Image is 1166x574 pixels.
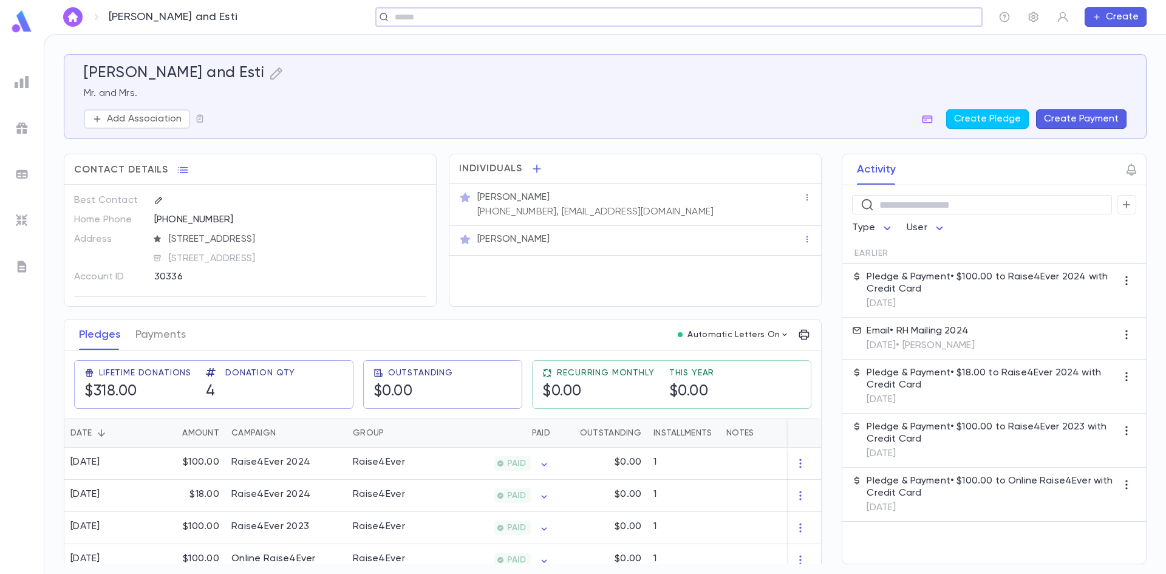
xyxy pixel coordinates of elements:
div: Raise4Ever [353,553,405,565]
span: PAID [502,459,531,468]
div: Paid [438,419,556,448]
p: Add Association [107,113,182,125]
p: $0.00 [615,553,641,565]
h5: $0.00 [542,383,654,401]
p: Pledge & Payment • $18.00 to Raise4Ever 2024 with Credit Card [867,367,1117,391]
h5: $0.00 [373,383,453,401]
div: 30336 [154,267,366,285]
span: Contact Details [74,164,168,176]
span: PAID [502,555,531,565]
button: Sort [92,423,111,443]
p: Email • RH Mailing 2024 [867,325,974,337]
div: 1 [647,512,720,544]
span: PAID [502,491,531,501]
img: campaigns_grey.99e729a5f7ee94e3726e6486bddda8f1.svg [15,121,29,135]
p: Best Contact [74,191,144,210]
span: User [907,223,927,233]
button: Create Pledge [946,109,1029,129]
button: Create [1085,7,1147,27]
button: Payments [135,319,186,350]
button: Add Association [84,109,190,129]
div: Date [70,419,92,448]
span: [STREET_ADDRESS] [164,233,428,245]
div: Online Raise4Ever [231,553,316,565]
img: letters_grey.7941b92b52307dd3b8a917253454ce1c.svg [15,259,29,274]
button: Create Payment [1036,109,1127,129]
div: $18.00 [146,480,225,512]
div: Amount [146,419,225,448]
span: Outstanding [388,368,453,378]
h5: 4 [206,383,295,401]
p: $0.00 [615,488,641,501]
div: Raise4Ever 2024 [231,456,310,468]
div: Raise4Ever [353,521,405,533]
p: [PERSON_NAME] [477,233,550,245]
p: [DATE] [867,502,1117,514]
p: $0.00 [615,521,641,533]
p: [DATE] [867,298,1117,310]
span: Recurring Monthly [557,368,654,378]
span: Lifetime Donations [99,368,191,378]
p: Pledge & Payment • $100.00 to Raise4Ever 2023 with Credit Card [867,421,1117,445]
span: [STREET_ADDRESS] [164,253,428,265]
p: Pledge & Payment • $100.00 to Online Raise4Ever with Credit Card [867,475,1117,499]
span: Earlier [854,248,888,258]
div: Outstanding [556,419,647,448]
h5: $318.00 [84,383,191,401]
div: Paid [532,419,550,448]
div: Installments [647,419,720,448]
div: User [907,216,947,240]
div: Campaign [231,419,276,448]
div: 1 [647,480,720,512]
p: [PERSON_NAME] and Esti [109,10,237,24]
p: $0.00 [615,456,641,468]
img: batches_grey.339ca447c9d9533ef1741baa751efc33.svg [15,167,29,182]
div: [DATE] [70,553,100,565]
p: Home Phone [74,210,144,230]
div: [PHONE_NUMBER] [154,210,426,228]
h5: $0.00 [669,383,715,401]
div: [DATE] [70,456,100,468]
p: Address [74,230,144,249]
span: This Year [669,368,715,378]
span: Type [852,223,875,233]
div: [DATE] [70,488,100,501]
div: Group [347,419,438,448]
div: Raise4Ever [353,456,405,468]
p: Account ID [74,267,144,287]
button: Automatic Letters On [673,326,794,343]
img: logo [10,10,34,33]
p: Mr. and Mrs. [84,87,1127,100]
div: Notes [720,419,872,448]
img: home_white.a664292cf8c1dea59945f0da9f25487c.svg [66,12,80,22]
div: Date [64,419,146,448]
div: Raise4Ever 2024 [231,488,310,501]
p: Automatic Letters On [687,330,780,340]
img: reports_grey.c525e4749d1bce6a11f5fe2a8de1b229.svg [15,75,29,89]
div: Notes [726,419,754,448]
span: Donation Qty [225,368,295,378]
p: [PHONE_NUMBER], [EMAIL_ADDRESS][DOMAIN_NAME] [477,206,714,218]
p: [DATE] [867,448,1117,460]
span: Individuals [459,163,522,175]
div: Raise4Ever [353,488,405,501]
div: Amount [182,419,219,448]
div: Type [852,216,895,240]
h5: [PERSON_NAME] and Esti [84,64,264,83]
div: $100.00 [146,512,225,544]
div: Group [353,419,384,448]
div: $100.00 [146,448,225,480]
p: Pledge & Payment • $100.00 to Raise4Ever 2024 with Credit Card [867,271,1117,295]
div: [DATE] [70,521,100,533]
div: Raise4Ever 2023 [231,521,309,533]
p: [DATE] • [PERSON_NAME] [867,340,974,352]
div: Outstanding [580,419,641,448]
button: Activity [857,154,896,185]
span: PAID [502,523,531,533]
div: Campaign [225,419,347,448]
img: imports_grey.530a8a0e642e233f2baf0ef88e8c9fcb.svg [15,213,29,228]
p: [DATE] [867,394,1117,406]
p: [PERSON_NAME] [477,191,550,203]
div: Installments [653,419,712,448]
button: Pledges [79,319,121,350]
